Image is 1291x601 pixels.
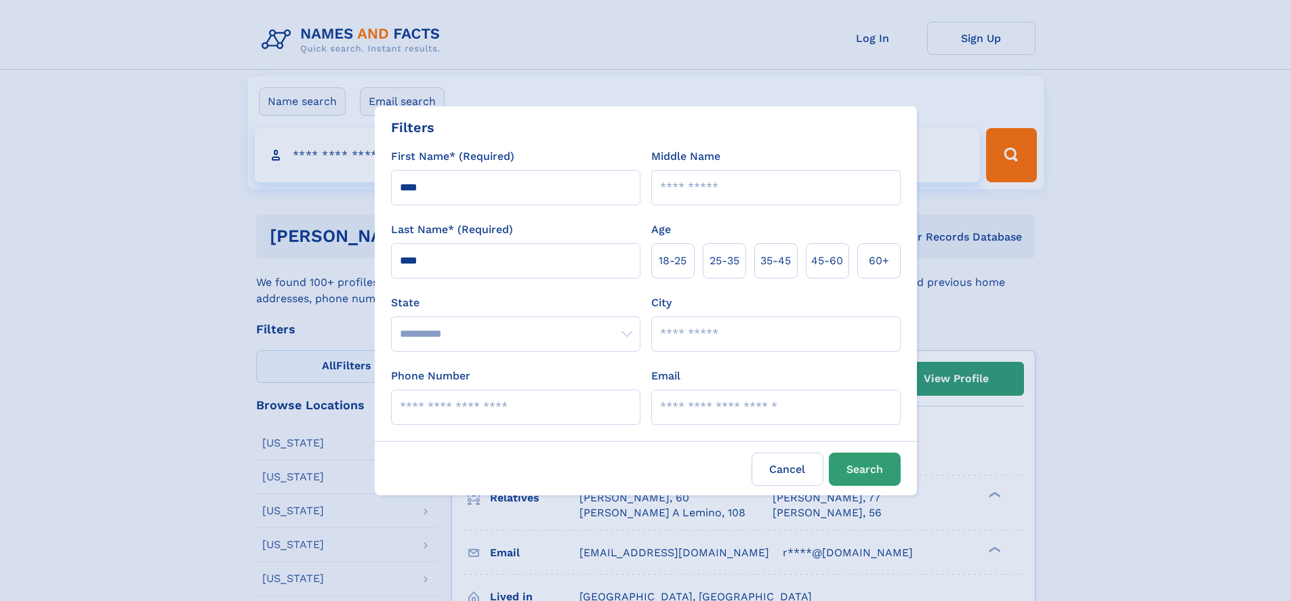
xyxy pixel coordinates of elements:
label: First Name* (Required) [391,148,514,165]
span: 60+ [869,253,889,269]
span: 18‑25 [659,253,687,269]
label: Email [651,368,680,384]
label: Middle Name [651,148,720,165]
label: State [391,295,640,311]
button: Search [829,453,901,486]
div: Filters [391,117,434,138]
label: Phone Number [391,368,470,384]
label: Last Name* (Required) [391,222,513,238]
label: City [651,295,672,311]
label: Age [651,222,671,238]
span: 25‑35 [710,253,739,269]
span: 35‑45 [760,253,791,269]
label: Cancel [752,453,823,486]
span: 45‑60 [811,253,843,269]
